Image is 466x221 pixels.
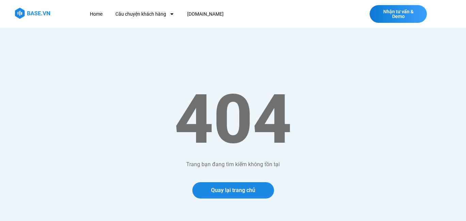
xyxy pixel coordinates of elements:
a: Câu chuyện khách hàng [110,8,179,20]
p: Trang bạn đang tìm kiếm không tồn tại [37,160,429,169]
nav: Menu [85,8,333,20]
a: Nhận tư vấn & Demo [370,5,427,23]
span: Nhận tư vấn & Demo [376,9,420,19]
span: Quay lại trang chủ [211,188,255,193]
a: [DOMAIN_NAME] [182,8,229,20]
a: Quay lại trang chủ [192,182,274,199]
a: Home [85,8,108,20]
h1: 404 [37,79,429,160]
